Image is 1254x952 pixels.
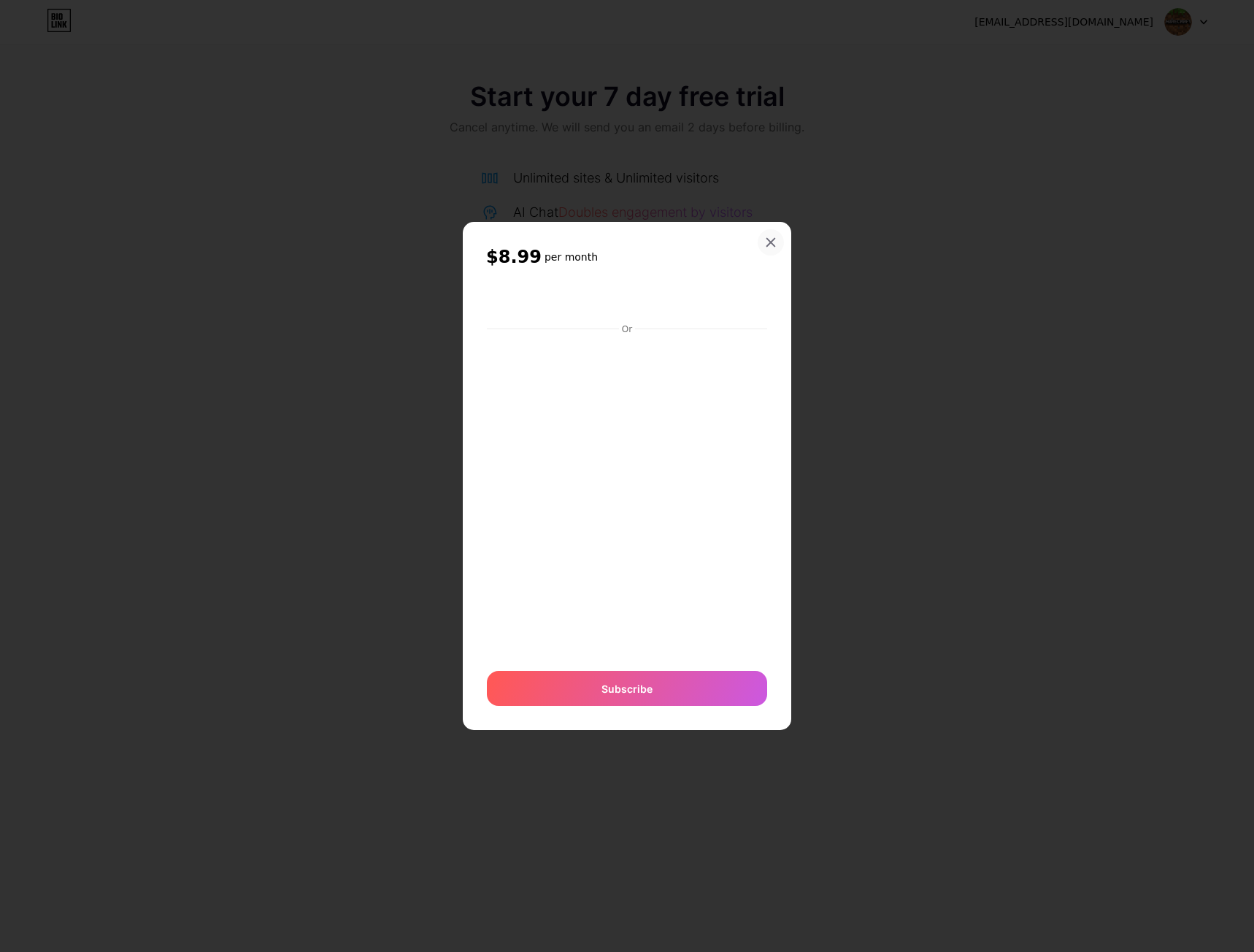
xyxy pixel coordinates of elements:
h6: per month [545,250,598,264]
iframe: Bảo mật khung nút thanh toán [487,284,767,319]
span: Subscribe [601,681,653,696]
span: $8.99 [486,245,542,269]
div: Or [619,323,635,335]
iframe: Bảo mật khung nhập liệu thanh toán [484,337,770,657]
